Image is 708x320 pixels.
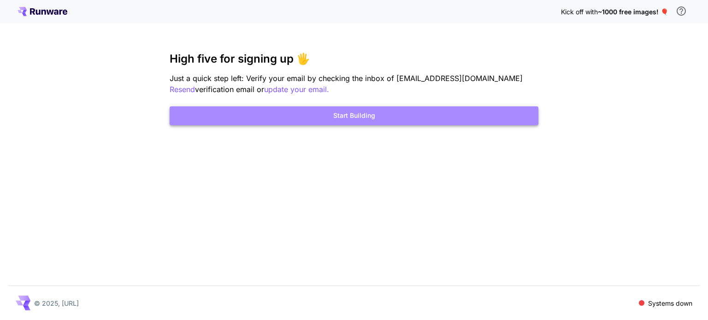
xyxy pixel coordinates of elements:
[170,52,538,65] h3: High five for signing up 🖐️
[672,2,690,20] button: In order to qualify for free credit, you need to sign up with a business email address and click ...
[34,298,79,308] p: © 2025, [URL]
[170,74,523,83] span: Just a quick step left: Verify your email by checking the inbox of [EMAIL_ADDRESS][DOMAIN_NAME]
[561,8,598,16] span: Kick off with
[170,84,195,95] button: Resend
[264,84,329,95] button: update your email.
[598,8,668,16] span: ~1000 free images! 🎈
[170,106,538,125] button: Start Building
[648,298,692,308] p: Systems down
[195,85,264,94] span: verification email or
